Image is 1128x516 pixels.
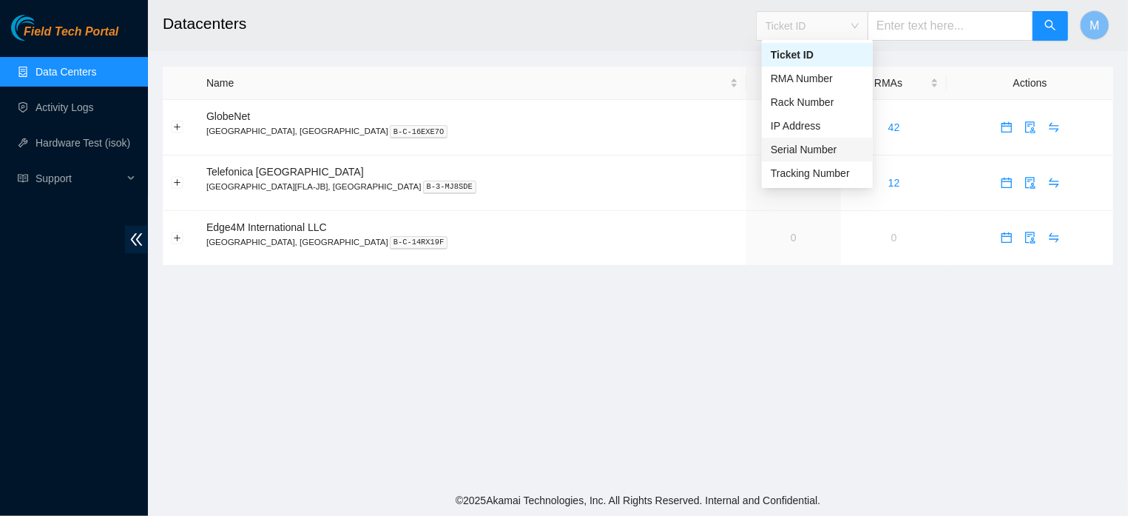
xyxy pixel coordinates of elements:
[996,121,1018,133] span: calendar
[996,232,1018,244] span: calendar
[771,94,864,110] div: Rack Number
[206,180,738,193] p: [GEOGRAPHIC_DATA][FLA-JB], [GEOGRAPHIC_DATA]
[1019,121,1042,133] a: audit
[390,236,448,249] kbd: B-C-14RX19F
[206,166,364,178] span: Telefonica [GEOGRAPHIC_DATA]
[766,15,859,37] span: Ticket ID
[1044,19,1056,33] span: search
[24,25,118,39] span: Field Tech Portal
[1042,115,1066,139] button: swap
[762,43,873,67] div: Ticket ID
[995,177,1019,189] a: calendar
[206,110,250,122] span: GlobeNet
[1043,177,1065,189] span: swap
[771,165,864,181] div: Tracking Number
[995,115,1019,139] button: calendar
[148,485,1128,516] footer: © 2025 Akamai Technologies, Inc. All Rights Reserved. Internal and Confidential.
[1019,177,1042,189] a: audit
[762,138,873,161] div: Serial Number
[1080,10,1110,40] button: M
[791,177,797,189] a: 0
[995,121,1019,133] a: calendar
[206,221,327,233] span: Edge4M International LLC
[762,114,873,138] div: IP Address
[1019,226,1042,249] button: audit
[1043,232,1065,244] span: swap
[18,173,28,184] span: read
[1042,226,1066,249] button: swap
[36,66,96,78] a: Data Centers
[771,141,864,158] div: Serial Number
[1033,11,1068,41] button: search
[11,15,75,41] img: Akamai Technologies
[771,118,864,134] div: IP Address
[172,177,183,189] button: Expand row
[206,124,738,138] p: [GEOGRAPHIC_DATA], [GEOGRAPHIC_DATA]
[206,235,738,249] p: [GEOGRAPHIC_DATA], [GEOGRAPHIC_DATA]
[762,90,873,114] div: Rack Number
[11,27,118,46] a: Akamai TechnologiesField Tech Portal
[1042,121,1066,133] a: swap
[36,101,94,113] a: Activity Logs
[1043,121,1065,133] span: swap
[891,232,897,244] a: 0
[36,164,123,193] span: Support
[1042,171,1066,195] button: swap
[771,47,864,63] div: Ticket ID
[947,67,1113,100] th: Actions
[423,181,476,194] kbd: B-3-MJ8SDE
[1090,16,1099,35] span: M
[888,177,900,189] a: 12
[762,161,873,185] div: Tracking Number
[888,121,900,133] a: 42
[390,125,448,138] kbd: B-C-16EXE7O
[125,226,148,253] span: double-left
[1019,232,1042,244] a: audit
[996,177,1018,189] span: calendar
[172,232,183,244] button: Expand row
[995,232,1019,244] a: calendar
[1019,171,1042,195] button: audit
[172,121,183,133] button: Expand row
[1042,232,1066,244] a: swap
[1019,115,1042,139] button: audit
[1042,177,1066,189] a: swap
[868,11,1033,41] input: Enter text here...
[995,226,1019,249] button: calendar
[762,67,873,90] div: RMA Number
[995,171,1019,195] button: calendar
[771,70,864,87] div: RMA Number
[36,137,130,149] a: Hardware Test (isok)
[791,232,797,244] a: 0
